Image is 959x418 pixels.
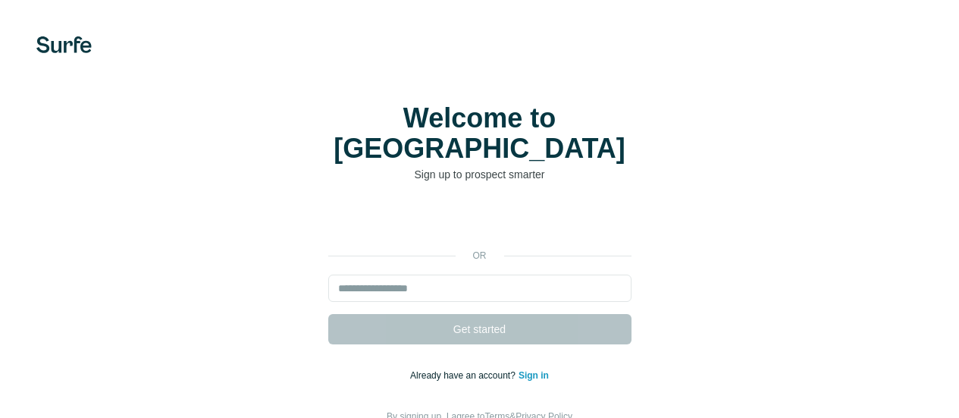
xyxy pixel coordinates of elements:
[36,36,92,53] img: Surfe's logo
[410,370,519,381] span: Already have an account?
[328,167,631,182] p: Sign up to prospect smarter
[456,249,504,262] p: or
[321,205,639,238] iframe: Nút Đăng nhập bằng Google
[519,370,549,381] a: Sign in
[328,103,631,164] h1: Welcome to [GEOGRAPHIC_DATA]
